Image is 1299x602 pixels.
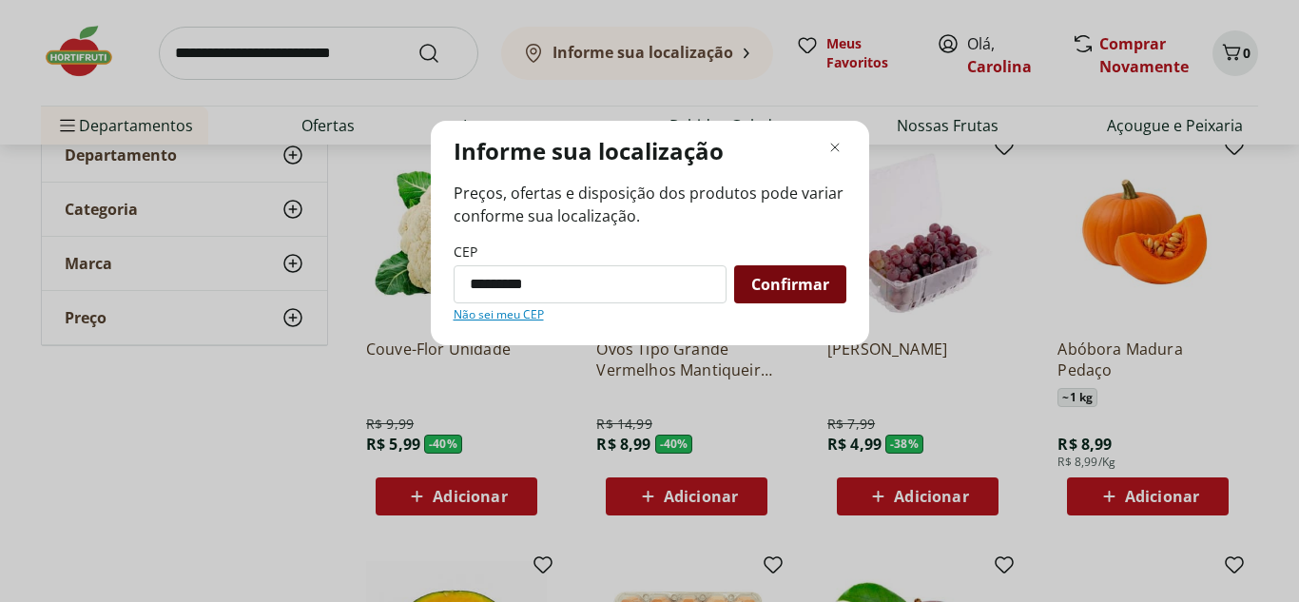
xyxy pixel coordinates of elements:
[734,265,846,303] button: Confirmar
[431,121,869,345] div: Modal de regionalização
[454,243,477,262] label: CEP
[454,307,544,322] a: Não sei meu CEP
[751,277,829,292] span: Confirmar
[824,136,846,159] button: Fechar modal de regionalização
[454,182,846,227] span: Preços, ofertas e disposição dos produtos pode variar conforme sua localização.
[454,136,724,166] p: Informe sua localização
